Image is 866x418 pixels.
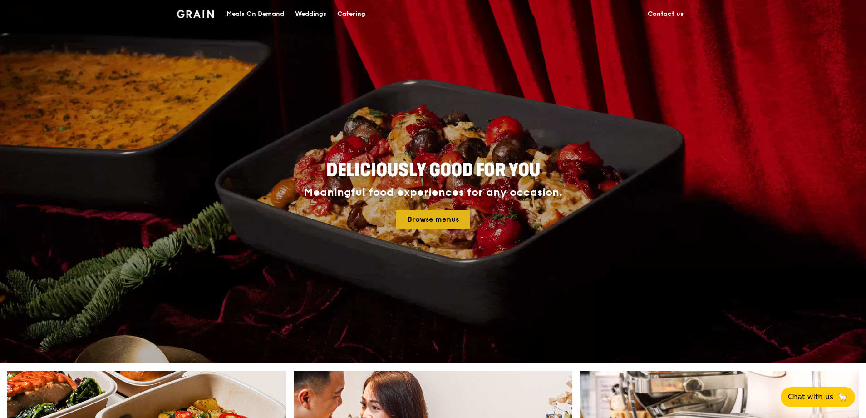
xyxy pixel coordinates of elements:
a: Weddings [290,0,332,28]
div: Meals On Demand [226,0,284,28]
div: Catering [337,0,365,28]
button: Chat with us🦙 [781,387,855,407]
a: Browse menus [396,210,470,229]
div: Weddings [295,0,326,28]
span: Deliciously good for you [326,159,540,181]
span: Chat with us [788,392,833,403]
a: Catering [332,0,371,28]
img: Grain [177,10,214,18]
div: Meaningful food experiences for any occasion. [270,186,596,199]
a: Contact us [642,0,689,28]
span: 🦙 [837,392,848,403]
